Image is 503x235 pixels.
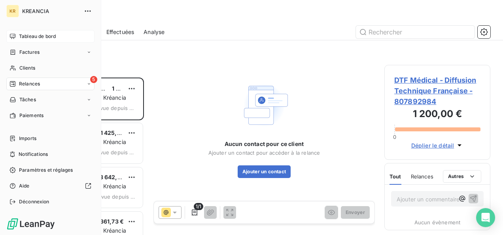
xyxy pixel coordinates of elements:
[394,107,480,123] h3: 1 200,00 €
[91,149,136,155] span: prévue depuis 5 jours
[19,112,43,119] span: Paiements
[19,80,40,87] span: Relances
[394,75,480,107] span: DTF Médical - Diffusion Technique Française - 807892984
[22,8,79,14] span: KREANCIA
[100,174,130,180] span: 3 642,00 €
[390,173,401,180] span: Tout
[19,151,48,158] span: Notifications
[19,135,36,142] span: Imports
[239,80,289,131] img: Empty state
[225,140,304,148] span: Aucun contact pour ce client
[91,105,136,111] span: prévue depuis 5 jours
[208,150,320,156] span: Ajouter un contact pour accéder à la relance
[19,96,36,103] span: Tâches
[476,208,495,227] div: Open Intercom Messenger
[19,167,73,174] span: Paramètres et réglages
[19,198,49,205] span: Déconnexion
[112,85,141,92] span: 1 200,00 €
[93,193,136,200] span: prévue depuis 2 jours
[238,165,291,178] button: Ajouter un contact
[90,76,97,83] span: 5
[194,203,203,210] span: 1/1
[6,5,19,17] div: KR
[6,180,95,192] a: Aide
[19,182,30,190] span: Aide
[356,26,475,38] input: Rechercher
[414,219,460,226] span: Aucun évènement
[100,218,124,225] span: 361,73 €
[100,129,130,136] span: 1 425,00 €
[19,64,35,72] span: Clients
[144,28,165,36] span: Analyse
[443,170,481,183] button: Autres
[409,141,466,150] button: Déplier le détail
[19,33,56,40] span: Tableau de bord
[106,28,134,36] span: Effectuées
[411,173,433,180] span: Relances
[411,141,454,150] span: Déplier le détail
[393,134,396,140] span: 0
[19,49,40,56] span: Factures
[341,206,370,219] button: Envoyer
[6,218,55,230] img: Logo LeanPay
